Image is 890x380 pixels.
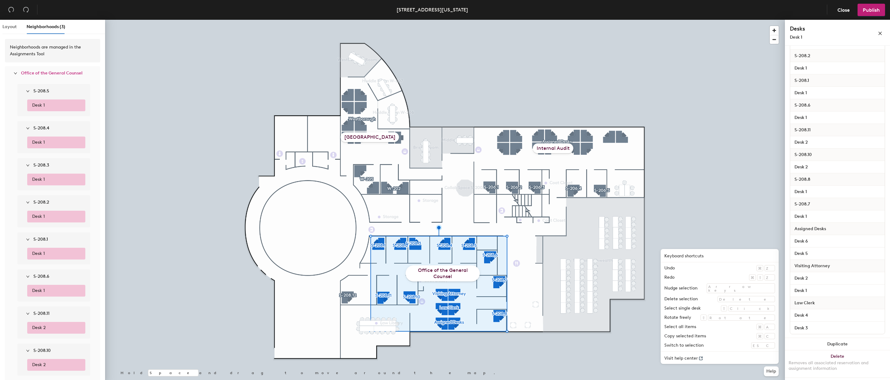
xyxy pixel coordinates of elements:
input: Unnamed desk [791,212,884,221]
button: Redo (⌘ + ⇧ + Z) [20,4,32,16]
span: expanded [26,201,30,204]
span: S-208.6 [791,100,813,111]
span: S-208.10 [791,149,815,160]
span: S-208.7 [791,199,813,210]
div: S-208.5 [22,84,90,98]
div: Copy selected items [664,333,706,340]
div: S-208.3 [22,158,90,172]
span: Law Clerk [791,298,818,309]
input: Unnamed desk [791,89,884,97]
h2: Keyboard shortcuts [664,253,704,260]
span: Neighborhoods (3) [27,24,65,29]
a: Visit help center [661,352,779,364]
div: Nudge selection [664,285,697,292]
button: Publish [858,4,885,16]
span: S-208.2 [791,50,813,61]
span: Desk 1 [32,213,45,220]
span: expanded [26,312,30,315]
div: ⌘ [749,274,756,281]
div: Office of the General Counsel [406,265,480,281]
div: S-208.11 [22,306,90,321]
div: Rotate [708,315,775,321]
div: Z [764,265,775,271]
strong: S-208.3 [33,163,49,168]
strong: S-208.5 [33,88,49,94]
span: expanded [26,238,30,241]
input: Unnamed desk [791,113,884,122]
strong: S-208.4 [33,125,49,131]
div: Z [764,274,775,281]
div: Click [728,305,775,311]
div: Redo [664,274,675,281]
span: Publish [863,7,880,13]
button: Close [832,4,855,16]
div: Neighborhoods are managed in the Assignments Tool [10,44,95,57]
div: Rotate freely [664,314,691,321]
div: S-208.6 [22,269,90,284]
span: Desk 1 [32,176,45,183]
span: Desk 1 [32,250,45,257]
input: Unnamed desk [791,249,884,258]
span: expanded [26,163,30,167]
span: Desk 2 [32,324,46,331]
input: Unnamed desk [791,163,884,171]
div: S-208.4 [22,121,90,135]
h4: Desks [790,25,858,33]
input: Unnamed desk [791,311,884,320]
div: Undo [664,265,675,272]
div: A [764,324,775,330]
div: ⇧ [757,274,763,281]
div: Office of the General Counsel [10,66,95,80]
span: S-208.1 [791,75,812,86]
span: expanded [26,349,30,353]
span: Desk 1 [32,139,45,146]
input: Unnamed desk [791,138,884,147]
div: Arrow keys [707,283,775,293]
div: Select single desk [664,305,701,312]
span: Desk 2 [32,361,46,368]
div: S-208.2 [22,195,90,209]
span: Desk 1 [32,102,45,109]
span: expanded [26,89,30,93]
input: Unnamed desk [791,64,884,73]
div: Internal Audit [533,143,573,153]
button: Help [764,366,779,376]
span: Visiting Attorney [791,260,833,272]
div: [GEOGRAPHIC_DATA] [341,132,399,142]
span: close [878,31,882,36]
span: Desk 1 [790,35,802,40]
div: Removes all associated reservation and assignment information [789,360,886,371]
div: ⌘ [756,333,763,339]
span: Close [837,7,850,13]
strong: S-208.6 [33,274,49,279]
div: ESC [751,342,775,348]
span: S-208.11 [791,125,814,136]
div: Delete selection [664,296,698,302]
strong: S-208.10 [33,348,51,353]
input: Unnamed desk [791,286,884,295]
span: expanded [26,126,30,130]
div: ⌘ [756,265,763,271]
span: Office of the General Counsel [21,70,83,76]
div: Switch to selection [664,342,704,349]
input: Unnamed desk [791,237,884,246]
input: Unnamed desk [791,274,884,283]
span: undo [8,6,14,13]
strong: S-208.11 [33,311,49,316]
input: Unnamed desk [791,188,884,196]
button: Undo (⌘ + Z) [5,4,17,16]
span: Layout [2,24,17,29]
input: Unnamed desk [791,323,884,332]
div: C [764,333,775,339]
div: S-208.10 [22,344,90,358]
span: Assigned Desks [791,223,829,234]
span: expanded [26,275,30,278]
div: S-208.1 [22,232,90,247]
button: DeleteRemoves all associated reservation and assignment information [785,350,890,378]
div: Delete [718,296,775,302]
div: ⌘ [756,324,763,330]
div: ⇧ [721,305,727,311]
span: expanded [14,71,17,75]
div: Select all items [664,323,696,330]
strong: S-208.1 [33,237,48,242]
